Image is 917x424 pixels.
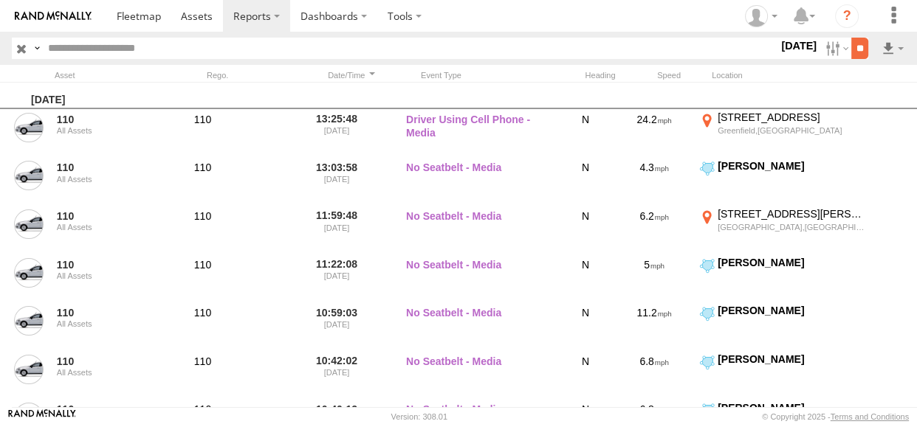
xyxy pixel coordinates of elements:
a: 110 [57,258,163,271]
label: Driver Using Cell Phone - Media [406,111,554,156]
div: All Assets [57,175,163,184]
div: Click to Sort [323,70,379,80]
a: Terms and Conditions [831,412,909,421]
div: 110 [194,258,300,271]
div: 110 [194,209,300,223]
div: All Assets [57,319,163,328]
label: 11:22:08 [DATE] [309,256,365,302]
a: Visit our Website [8,409,76,424]
div: Brandon Hickerson [740,5,783,27]
div: Greenfield,[GEOGRAPHIC_DATA] [718,125,865,136]
div: [PERSON_NAME] [718,304,865,317]
div: 110 [194,306,300,319]
div: 5 [617,256,691,302]
label: Search Query [31,38,43,59]
div: 11.2 [617,304,691,350]
label: No Seatbelt - Media [406,256,554,302]
a: 110 [57,161,163,174]
a: 110 [57,306,163,319]
div: N [560,207,611,253]
label: 10:42:02 [DATE] [309,352,365,398]
img: rand-logo.svg [15,11,92,21]
a: 110 [57,113,163,126]
label: No Seatbelt - Media [406,352,554,398]
div: 6.2 [617,207,691,253]
div: [PERSON_NAME] [718,401,865,414]
label: 11:59:48 [DATE] [309,207,365,253]
a: 110 [57,403,163,416]
div: 6.8 [617,352,691,398]
div: 110 [194,355,300,368]
div: N [560,159,611,205]
div: All Assets [57,271,163,280]
div: 24.2 [617,111,691,156]
div: All Assets [57,126,163,135]
label: 10:59:03 [DATE] [309,304,365,350]
div: N [560,352,611,398]
label: Click to View Event Location [697,111,867,156]
div: [GEOGRAPHIC_DATA],[GEOGRAPHIC_DATA] [718,222,865,232]
label: No Seatbelt - Media [406,304,554,350]
label: 13:03:58 [DATE] [309,159,365,205]
div: 110 [194,403,300,416]
label: Click to View Event Location [697,256,867,302]
label: Click to View Event Location [697,159,867,205]
div: [PERSON_NAME] [718,352,865,366]
div: [STREET_ADDRESS][PERSON_NAME] [718,207,865,220]
div: [STREET_ADDRESS] [718,111,865,124]
label: [DATE] [778,38,820,54]
div: All Assets [57,223,163,232]
i: ? [835,4,859,28]
label: Click to View Event Location [697,207,867,253]
div: 110 [194,113,300,126]
div: 4.3 [617,159,691,205]
label: No Seatbelt - Media [406,159,554,205]
label: Click to View Event Location [697,352,867,398]
div: N [560,256,611,302]
div: N [560,111,611,156]
label: No Seatbelt - Media [406,207,554,253]
label: Export results as... [880,38,905,59]
a: 110 [57,355,163,368]
div: All Assets [57,368,163,377]
div: [PERSON_NAME] [718,159,865,173]
label: Search Filter Options [820,38,851,59]
label: 13:25:48 [DATE] [309,111,365,156]
label: Click to View Event Location [697,304,867,350]
div: © Copyright 2025 - [762,412,909,421]
a: 110 [57,209,163,223]
div: 110 [194,161,300,174]
div: N [560,304,611,350]
div: Version: 308.01 [391,412,447,421]
div: [PERSON_NAME] [718,256,865,269]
